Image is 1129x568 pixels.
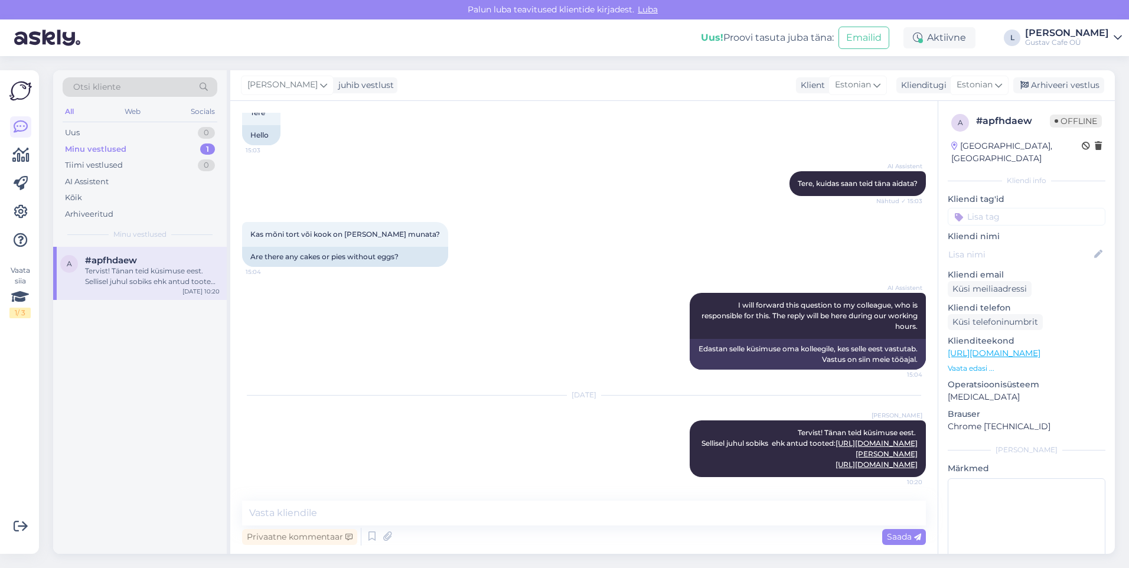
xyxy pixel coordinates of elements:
div: L [1004,30,1020,46]
p: Kliendi tag'id [948,193,1105,205]
span: Minu vestlused [113,229,167,240]
div: Privaatne kommentaar [242,529,357,545]
span: a [67,259,72,268]
span: 10:20 [878,478,922,487]
b: Uus! [701,32,723,43]
div: # apfhdaew [976,114,1050,128]
div: [DATE] 10:20 [182,287,220,296]
p: Operatsioonisüsteem [948,378,1105,391]
div: Minu vestlused [65,143,126,155]
div: Gustav Cafe OÜ [1025,38,1109,47]
a: [URL][DOMAIN_NAME] [836,460,918,469]
a: [PERSON_NAME]Gustav Cafe OÜ [1025,28,1122,47]
div: 1 [200,143,215,155]
p: Vaata edasi ... [948,363,1105,374]
div: Hello [242,125,280,145]
div: Klient [796,79,825,92]
img: Askly Logo [9,80,32,102]
div: All [63,104,76,119]
p: Kliendi email [948,269,1105,281]
div: 0 [198,159,215,171]
p: Kliendi nimi [948,230,1105,243]
p: Klienditeekond [948,335,1105,347]
p: Chrome [TECHNICAL_ID] [948,420,1105,433]
div: 1 / 3 [9,308,31,318]
span: 15:03 [246,146,290,155]
div: Vaata siia [9,265,31,318]
div: Arhiveeritud [65,208,113,220]
span: Tervist! Tänan teid küsimuse eest. Sellisel juhul sobiks ehk antud tooted: [701,428,918,469]
p: Kliendi telefon [948,302,1105,314]
div: Uus [65,127,80,139]
div: Klienditugi [896,79,947,92]
div: AI Assistent [65,176,109,188]
a: [URL][DOMAIN_NAME][PERSON_NAME] [836,439,918,458]
p: Brauser [948,408,1105,420]
div: Proovi tasuta juba täna: [701,31,834,45]
span: Kas mõni tort või kook on [PERSON_NAME] munata? [250,230,440,239]
span: Saada [887,531,921,542]
div: [PERSON_NAME] [948,445,1105,455]
div: Aktiivne [903,27,975,48]
div: 0 [198,127,215,139]
span: Luba [634,4,661,15]
div: Tiimi vestlused [65,159,123,171]
div: juhib vestlust [334,79,394,92]
span: [PERSON_NAME] [247,79,318,92]
div: Kliendi info [948,175,1105,186]
div: Tervist! Tänan teid küsimuse eest. Sellisel juhul sobiks ehk antud tooted: [URL][DOMAIN_NAME][PER... [85,266,220,287]
div: Web [122,104,143,119]
div: Küsi meiliaadressi [948,281,1032,297]
div: [GEOGRAPHIC_DATA], [GEOGRAPHIC_DATA] [951,140,1082,165]
span: I will forward this question to my colleague, who is responsible for this. The reply will be here... [701,301,919,331]
span: 15:04 [878,370,922,379]
span: Tere, kuidas saan teid täna aidata? [798,179,918,188]
div: [PERSON_NAME] [1025,28,1109,38]
div: Kõik [65,192,82,204]
span: a [958,118,963,127]
input: Lisa tag [948,208,1105,226]
span: Estonian [957,79,993,92]
div: Socials [188,104,217,119]
span: AI Assistent [878,162,922,171]
span: Otsi kliente [73,81,120,93]
span: #apfhdaew [85,255,137,266]
span: Estonian [835,79,871,92]
span: Nähtud ✓ 15:03 [876,197,922,205]
div: Arhiveeri vestlus [1013,77,1104,93]
div: [DATE] [242,390,926,400]
div: Are there any cakes or pies without eggs? [242,247,448,267]
input: Lisa nimi [948,248,1092,261]
div: Küsi telefoninumbrit [948,314,1043,330]
span: [PERSON_NAME] [872,411,922,420]
span: 15:04 [246,267,290,276]
p: Märkmed [948,462,1105,475]
p: [MEDICAL_DATA] [948,391,1105,403]
div: Edastan selle küsimuse oma kolleegile, kes selle eest vastutab. Vastus on siin meie tööajal. [690,339,926,370]
span: Tere [250,108,265,117]
button: Emailid [838,27,889,49]
span: AI Assistent [878,283,922,292]
span: Offline [1050,115,1102,128]
a: [URL][DOMAIN_NAME] [948,348,1040,358]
